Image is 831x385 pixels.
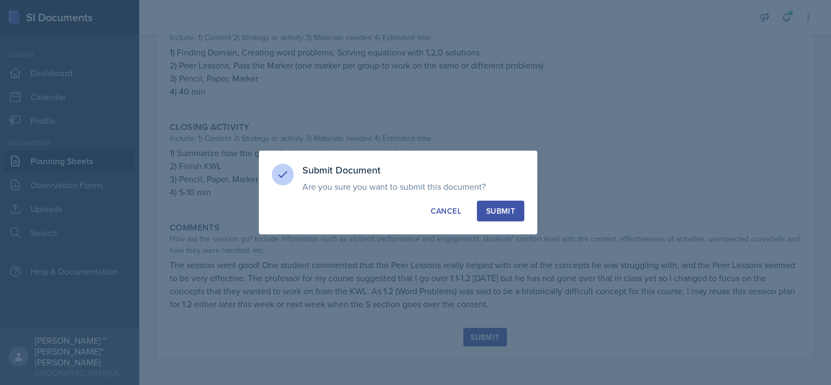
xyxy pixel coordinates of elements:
[486,206,515,216] div: Submit
[302,164,524,177] h3: Submit Document
[302,181,524,192] p: Are you sure you want to submit this document?
[421,201,470,221] button: Cancel
[477,201,524,221] button: Submit
[431,206,461,216] div: Cancel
